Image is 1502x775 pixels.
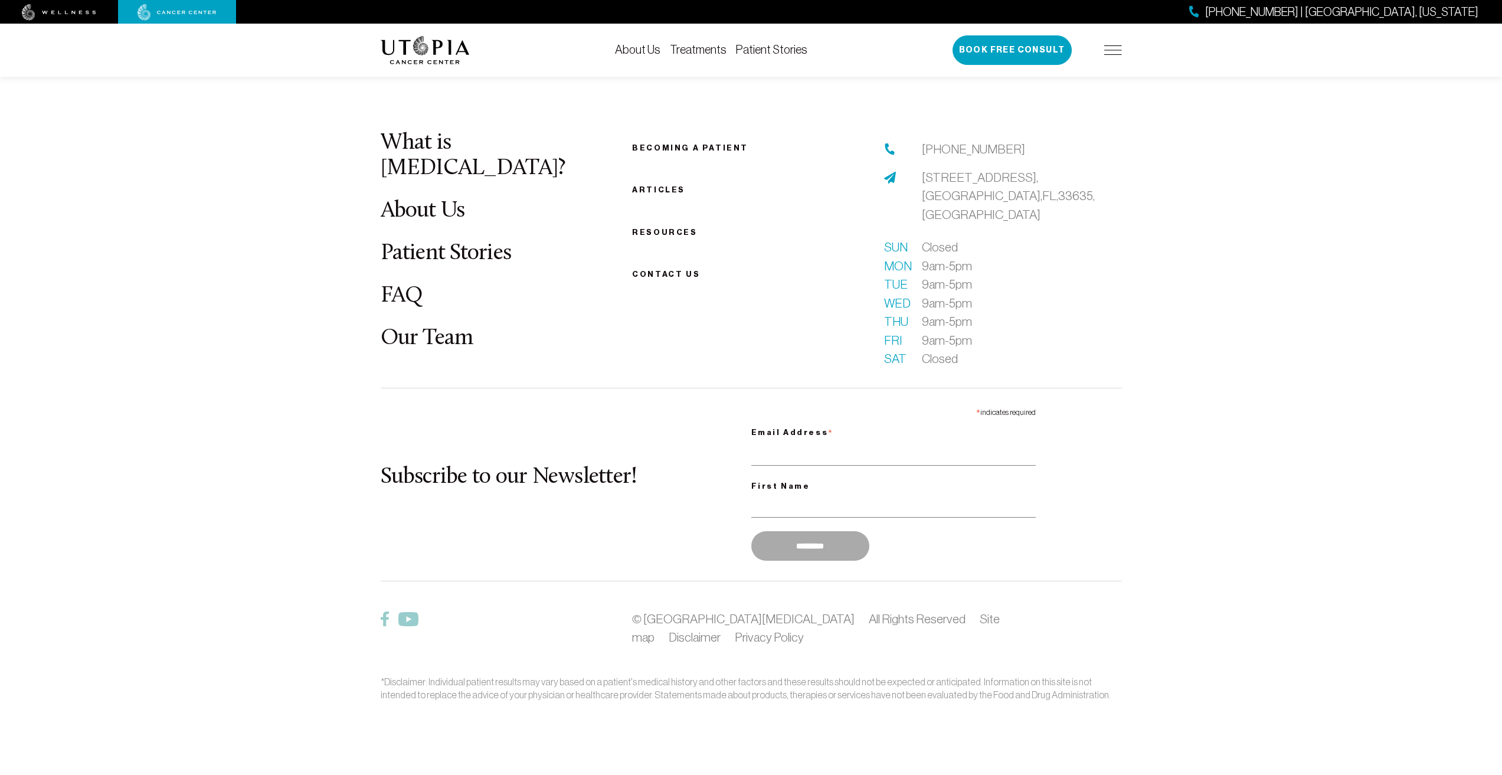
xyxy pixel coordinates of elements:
span: 9am-5pm [922,275,972,294]
span: [STREET_ADDRESS], [GEOGRAPHIC_DATA], FL, 33635, [GEOGRAPHIC_DATA] [922,171,1095,221]
a: Patient Stories [381,242,512,265]
a: About Us [615,43,660,56]
span: Wed [884,294,908,313]
a: Treatments [670,43,727,56]
span: All Rights Reserved [869,612,966,626]
span: 9am-5pm [922,312,972,331]
button: Book Free Consult [953,35,1072,65]
div: *Disclaimer: Individual patient results may vary based on a patient’s medical history and other f... [381,675,1122,701]
img: Twitter [398,612,418,626]
img: logo [381,36,470,64]
label: Email Address [751,420,1036,442]
img: cancer center [138,4,217,21]
img: address [884,172,896,184]
img: phone [884,143,896,155]
span: Tue [884,275,908,294]
a: [PHONE_NUMBER] | [GEOGRAPHIC_DATA], [US_STATE] [1189,4,1478,21]
span: 9am-5pm [922,257,972,276]
a: Becoming a patient [632,143,748,152]
span: [PHONE_NUMBER] | [GEOGRAPHIC_DATA], [US_STATE] [1205,4,1478,21]
span: Fri [884,331,908,350]
span: Closed [922,349,958,368]
a: [PHONE_NUMBER] [922,140,1025,159]
a: What is [MEDICAL_DATA]? [381,132,565,179]
a: Disclaimer [669,630,721,644]
span: Sat [884,349,908,368]
a: About Us [381,200,465,223]
img: icon-hamburger [1104,45,1122,55]
span: Closed [922,238,958,257]
span: 9am-5pm [922,331,972,350]
img: Facebook [381,612,389,626]
a: Patient Stories [736,43,807,56]
label: First Name [751,479,1036,493]
a: [STREET_ADDRESS],[GEOGRAPHIC_DATA],FL,33635,[GEOGRAPHIC_DATA] [922,168,1122,224]
span: Contact us [632,270,700,279]
h2: Subscribe to our Newsletter! [381,465,751,490]
span: Mon [884,257,908,276]
img: wellness [22,4,96,21]
a: FAQ [381,285,423,308]
a: Our Team [381,327,473,350]
span: Thu [884,312,908,331]
span: 9am-5pm [922,294,972,313]
span: Sun [884,238,908,257]
div: indicates required [751,403,1036,420]
a: Resources [632,228,697,237]
a: © [GEOGRAPHIC_DATA][MEDICAL_DATA] [632,612,854,626]
a: Privacy Policy [735,630,804,644]
a: Articles [632,185,685,194]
